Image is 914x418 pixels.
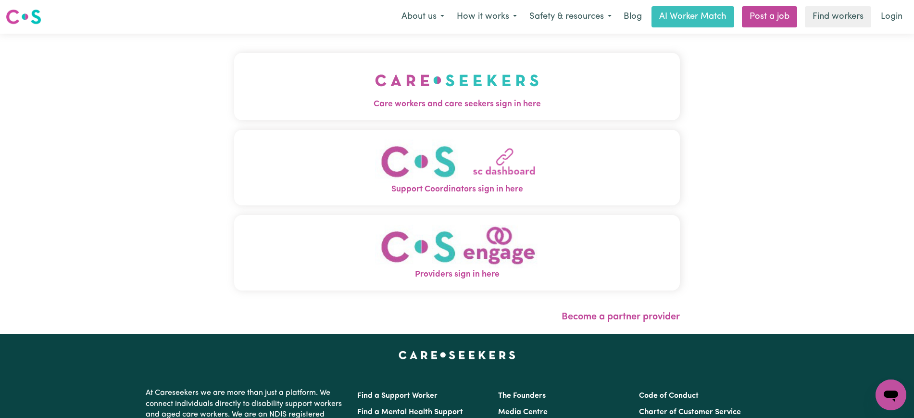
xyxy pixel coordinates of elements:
a: Login [875,6,908,27]
button: Care workers and care seekers sign in here [234,53,680,120]
a: Media Centre [498,408,548,416]
button: About us [395,7,451,27]
span: Care workers and care seekers sign in here [234,98,680,111]
span: Providers sign in here [234,268,680,281]
button: How it works [451,7,523,27]
a: Code of Conduct [639,392,699,400]
a: Find a Support Worker [357,392,438,400]
a: AI Worker Match [651,6,734,27]
a: Become a partner provider [562,312,680,322]
img: Careseekers logo [6,8,41,25]
span: Support Coordinators sign in here [234,183,680,196]
button: Support Coordinators sign in here [234,130,680,205]
a: Post a job [742,6,797,27]
a: Careseekers home page [399,351,515,359]
a: The Founders [498,392,546,400]
iframe: Button to launch messaging window [876,380,906,410]
button: Providers sign in here [234,215,680,291]
a: Find workers [805,6,871,27]
a: Careseekers logo [6,6,41,28]
a: Blog [618,6,648,27]
a: Charter of Customer Service [639,408,741,416]
button: Safety & resources [523,7,618,27]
